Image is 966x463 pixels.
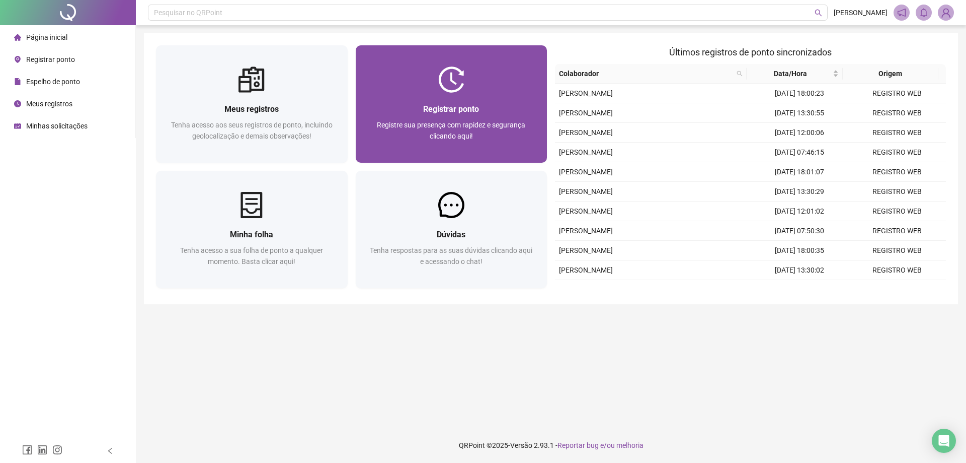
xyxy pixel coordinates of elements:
span: notification [897,8,906,17]
a: Minha folhaTenha acesso a sua folha de ponto a qualquer momento. Basta clicar aqui! [156,171,348,288]
span: facebook [22,445,32,455]
span: clock-circle [14,100,21,107]
td: [DATE] 12:01:02 [751,202,848,221]
span: search [735,66,745,81]
span: Registrar ponto [423,104,479,114]
span: Meus registros [224,104,279,114]
span: [PERSON_NAME] [559,128,613,137]
span: search [815,9,822,17]
td: [DATE] 18:01:07 [751,162,848,182]
td: REGISTRO WEB [848,241,946,260]
span: Meus registros [26,100,72,108]
a: Registrar pontoRegistre sua presença com rapidez e segurança clicando aqui! [356,45,547,163]
span: Dúvidas [437,230,465,239]
td: REGISTRO WEB [848,280,946,300]
td: REGISTRO WEB [848,103,946,123]
span: [PERSON_NAME] [559,148,613,156]
span: [PERSON_NAME] [559,207,613,215]
td: REGISTRO WEB [848,182,946,202]
span: [PERSON_NAME] [559,187,613,195]
span: Tenha acesso aos seus registros de ponto, incluindo geolocalização e demais observações! [171,121,333,140]
td: REGISTRO WEB [848,260,946,280]
span: Página inicial [26,33,67,41]
a: DúvidasTenha respostas para as suas dúvidas clicando aqui e acessando o chat! [356,171,547,288]
span: Reportar bug e/ou melhoria [557,441,643,449]
span: bell [919,8,928,17]
span: instagram [52,445,62,455]
span: [PERSON_NAME] [559,89,613,97]
span: [PERSON_NAME] [559,227,613,235]
span: Tenha acesso a sua folha de ponto a qualquer momento. Basta clicar aqui! [180,246,323,266]
span: Minha folha [230,230,273,239]
div: Open Intercom Messenger [932,429,956,453]
td: [DATE] 13:30:02 [751,260,848,280]
span: file [14,78,21,85]
span: search [737,71,743,77]
td: REGISTRO WEB [848,221,946,241]
span: Colaborador [559,68,733,79]
img: 93606 [938,5,953,20]
span: Tenha respostas para as suas dúvidas clicando aqui e acessando o chat! [370,246,532,266]
td: REGISTRO WEB [848,123,946,143]
td: [DATE] 18:00:23 [751,84,848,103]
td: [DATE] 12:00:01 [751,280,848,300]
span: [PERSON_NAME] [559,266,613,274]
span: environment [14,56,21,63]
span: left [107,447,114,454]
span: Registre sua presença com rapidez e segurança clicando aqui! [377,121,525,140]
span: [PERSON_NAME] [559,109,613,117]
td: REGISTRO WEB [848,202,946,221]
span: [PERSON_NAME] [559,168,613,176]
a: Meus registrosTenha acesso aos seus registros de ponto, incluindo geolocalização e demais observa... [156,45,348,163]
span: [PERSON_NAME] [834,7,888,18]
span: Versão [510,441,532,449]
td: REGISTRO WEB [848,84,946,103]
th: Origem [843,64,939,84]
span: Registrar ponto [26,55,75,63]
td: [DATE] 07:46:15 [751,143,848,162]
footer: QRPoint © 2025 - 2.93.1 - [136,428,966,463]
span: schedule [14,122,21,129]
td: [DATE] 13:30:29 [751,182,848,202]
span: [PERSON_NAME] [559,246,613,254]
td: [DATE] 13:30:55 [751,103,848,123]
span: Espelho de ponto [26,78,80,86]
span: linkedin [37,445,47,455]
span: home [14,34,21,41]
td: [DATE] 07:50:30 [751,221,848,241]
td: REGISTRO WEB [848,143,946,162]
td: [DATE] 18:00:35 [751,241,848,260]
span: Últimos registros de ponto sincronizados [669,47,832,57]
span: Data/Hora [751,68,831,79]
td: [DATE] 12:00:06 [751,123,848,143]
td: REGISTRO WEB [848,162,946,182]
span: Minhas solicitações [26,122,88,130]
th: Data/Hora [747,64,843,84]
